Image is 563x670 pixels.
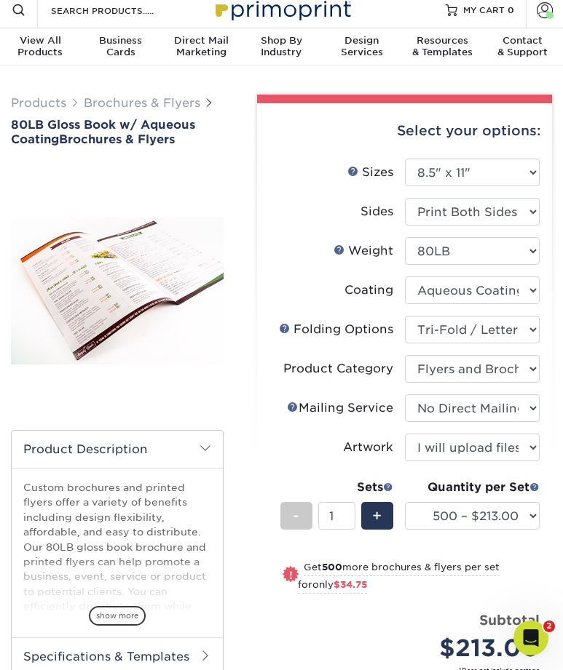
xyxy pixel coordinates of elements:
[298,562,500,594] small: Get more brochures & flyers per set for
[322,35,402,58] div: Services
[508,4,514,15] span: 0
[280,479,393,496] div: Sets
[479,612,540,628] strong: Subtotal
[463,4,505,16] span: MY CART
[372,505,382,527] span: +
[80,35,160,47] span: Business
[161,35,241,47] span: Direct Mail
[241,28,321,67] a: Shop ByIndustry
[402,35,482,47] span: Resources
[11,218,224,364] img: 80LB Gloss Book<br/>w/ Aqueous Coating 01
[334,579,367,590] span: $34.75
[289,568,293,583] span: !
[322,28,402,67] a: DesignServices
[269,103,540,159] div: Select your options:
[293,505,299,527] span: -
[80,35,160,58] div: Cards
[11,118,224,145] a: 80LB Gloss Book w/ Aqueous CoatingBrochures & Flyers
[84,96,200,110] a: Brochures & Flyers
[334,242,393,260] div: Weight
[543,621,555,632] span: 2
[50,1,192,19] input: SEARCH PRODUCTS.....
[483,28,563,67] a: Contact& Support
[416,631,540,666] div: $213.00
[11,118,224,145] h1: Brochures & Flyers
[402,28,482,67] a: Resources& Templates
[287,399,393,417] div: Mailing Service
[347,164,393,181] div: Sizes
[402,35,482,58] div: & Templates
[161,35,241,58] div: Marketing
[405,479,540,496] div: Quantity per Set
[161,28,241,67] a: Direct MailMarketing
[322,35,402,47] span: Design
[89,606,146,626] span: show more
[279,321,393,338] div: Folding Options
[343,439,393,456] div: Artwork
[345,282,393,299] div: Coating
[322,562,342,573] strong: 500
[483,35,563,47] span: Contact
[361,203,393,220] div: Sides
[11,96,66,110] a: Products
[11,118,195,145] span: 80LB Gloss Book w/ Aqueous Coating
[241,35,321,47] span: Shop By
[12,431,223,468] h2: Product Description
[80,28,160,67] a: BusinessCards
[283,360,393,378] div: Product Category
[483,35,563,58] div: & Support
[513,621,548,655] iframe: Intercom live chat
[241,35,321,58] div: Industry
[312,579,367,590] span: only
